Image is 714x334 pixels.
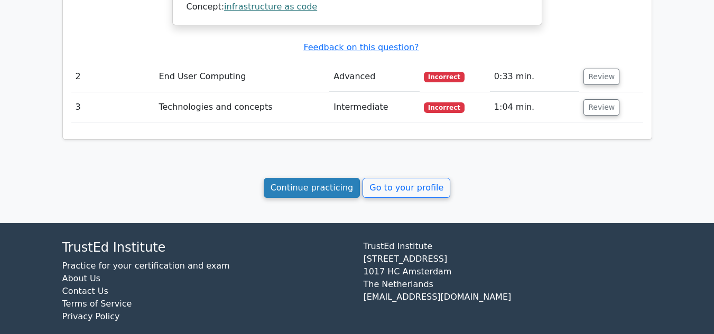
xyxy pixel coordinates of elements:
a: Continue practicing [264,178,360,198]
a: Go to your profile [363,178,450,198]
td: 0:33 min. [490,62,579,92]
td: Intermediate [329,92,420,122]
div: TrustEd Institute [STREET_ADDRESS] 1017 HC Amsterdam The Netherlands [EMAIL_ADDRESS][DOMAIN_NAME] [357,240,659,331]
a: Privacy Policy [62,311,120,321]
button: Review [583,99,619,116]
span: Incorrect [424,72,465,82]
div: Concept: [187,2,528,13]
h4: TrustEd Institute [62,240,351,255]
td: 1:04 min. [490,92,579,122]
a: infrastructure as code [224,2,317,12]
a: Practice for your certification and exam [62,261,230,271]
a: Feedback on this question? [303,42,419,52]
td: Technologies and concepts [154,92,329,122]
td: Advanced [329,62,420,92]
a: Terms of Service [62,299,132,309]
a: Contact Us [62,286,108,296]
button: Review [583,69,619,85]
td: 3 [71,92,155,122]
span: Incorrect [424,102,465,113]
a: About Us [62,273,100,283]
td: 2 [71,62,155,92]
td: End User Computing [154,62,329,92]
